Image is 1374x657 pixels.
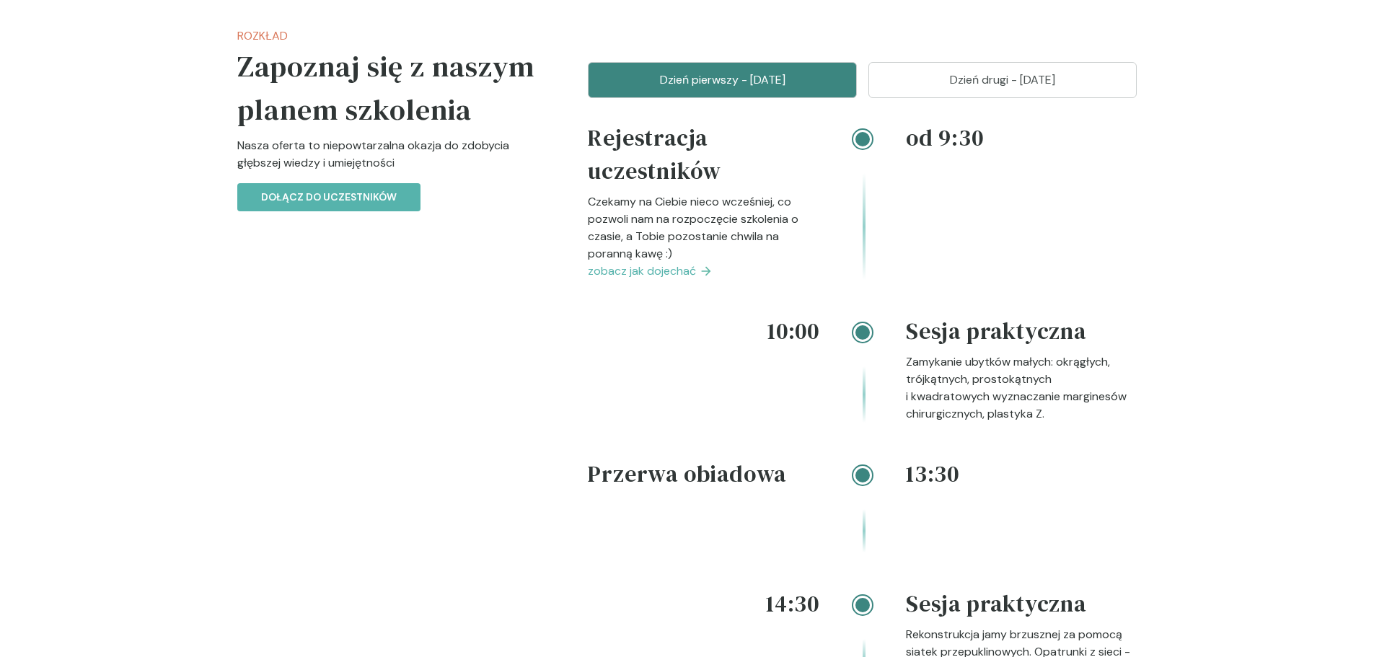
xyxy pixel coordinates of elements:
[237,27,542,45] p: Rozkład
[237,183,420,211] button: Dołącz do uczestników
[906,314,1137,353] h4: Sesja praktyczna
[588,457,819,496] h4: Przerwa obiadowa
[588,314,819,348] h4: 10:00
[588,193,819,263] p: Czekamy na Ciebie nieco wcześniej, co pozwoli nam na rozpoczęcie szkolenia o czasie, a Tobie pozo...
[237,189,420,204] a: Dołącz do uczestników
[906,457,1137,490] h4: 13:30
[588,121,819,193] h4: Rejestracja uczestników
[906,587,1137,626] h4: Sesja praktyczna
[588,263,819,280] a: zobacz jak dojechać
[588,587,819,620] h4: 14:30
[886,71,1119,89] p: Dzień drugi - [DATE]
[588,62,857,98] button: Dzień pierwszy - [DATE]
[237,137,542,183] p: Nasza oferta to niepowtarzalna okazja do zdobycia głębszej wiedzy i umiejętności
[261,190,397,205] p: Dołącz do uczestników
[906,353,1137,423] p: Zamykanie ubytków małych: okrągłych, trójkątnych, prostokątnych i kwadratowych wyznaczanie margin...
[868,62,1137,98] button: Dzień drugi - [DATE]
[606,71,839,89] p: Dzień pierwszy - [DATE]
[237,45,542,131] h5: Zapoznaj się z naszym planem szkolenia
[588,263,696,280] span: zobacz jak dojechać
[906,121,1137,154] h4: od 9:30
